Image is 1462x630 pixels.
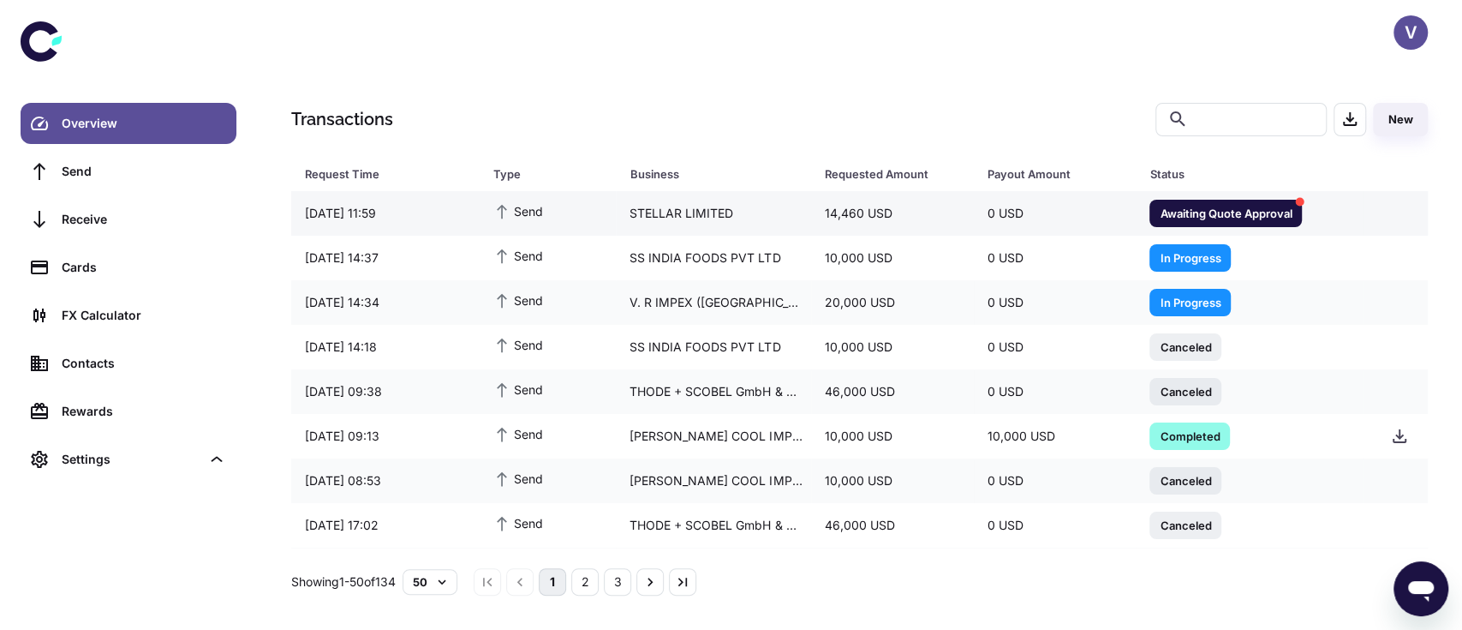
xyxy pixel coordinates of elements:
[616,420,811,453] div: [PERSON_NAME] COOL IMPORT AND EXPORT CO., LTD
[616,331,811,363] div: SS INDIA FOODS PVT LTD
[1149,382,1221,399] span: Canceled
[62,354,226,373] div: Contacts
[825,162,945,186] div: Requested Amount
[539,568,566,596] button: page 1
[21,439,236,480] div: Settings
[21,247,236,288] a: Cards
[811,286,974,319] div: 20,000 USD
[62,258,226,277] div: Cards
[62,402,226,421] div: Rewards
[616,286,811,319] div: V. R IMPEX ([GEOGRAPHIC_DATA] )
[988,162,1107,186] div: Payout Amount
[616,242,811,274] div: SS INDIA FOODS PVT LTD
[1149,516,1221,533] span: Canceled
[811,197,974,230] div: 14,460 USD
[305,162,451,186] div: Request Time
[493,162,609,186] span: Type
[811,420,974,453] div: 10,000 USD
[62,114,226,133] div: Overview
[811,509,974,542] div: 46,000 USD
[62,450,200,469] div: Settings
[291,106,393,132] h1: Transactions
[974,197,1137,230] div: 0 USD
[493,424,543,443] span: Send
[62,162,226,181] div: Send
[604,568,631,596] button: Go to page 3
[974,375,1137,408] div: 0 USD
[62,306,226,325] div: FX Calculator
[21,199,236,240] a: Receive
[493,469,543,488] span: Send
[21,343,236,384] a: Contacts
[669,568,696,596] button: Go to last page
[1149,162,1357,186] span: Status
[305,162,473,186] span: Request Time
[1149,249,1231,266] span: In Progress
[811,242,974,274] div: 10,000 USD
[493,201,543,220] span: Send
[1149,471,1221,489] span: Canceled
[616,197,811,230] div: STELLAR LIMITED
[1393,15,1428,50] button: V
[493,513,543,532] span: Send
[21,391,236,432] a: Rewards
[291,509,480,542] div: [DATE] 17:02
[811,375,974,408] div: 46,000 USD
[291,197,480,230] div: [DATE] 11:59
[988,162,1130,186] span: Payout Amount
[21,151,236,192] a: Send
[616,509,811,542] div: THODE + SCOBEL GmbH & CO. KG
[616,375,811,408] div: THODE + SCOBEL GmbH & CO. KG
[974,242,1137,274] div: 0 USD
[291,286,480,319] div: [DATE] 14:34
[493,335,543,354] span: Send
[974,331,1137,363] div: 0 USD
[811,331,974,363] div: 10,000 USD
[616,465,811,497] div: [PERSON_NAME] COOL IMPORT AND EXPORT CO., LTD
[811,465,974,497] div: 10,000 USD
[974,420,1137,453] div: 10,000 USD
[1149,338,1221,355] span: Canceled
[825,162,967,186] span: Requested Amount
[571,568,599,596] button: Go to page 2
[1149,162,1334,186] div: Status
[21,295,236,336] a: FX Calculator
[403,569,457,595] button: 50
[62,210,226,229] div: Receive
[1149,204,1302,221] span: Awaiting Quote Approval
[291,242,480,274] div: [DATE] 14:37
[493,291,543,309] span: Send
[493,380,543,399] span: Send
[1393,561,1448,616] iframe: Button to launch messaging window
[493,246,543,265] span: Send
[21,103,236,144] a: Overview
[493,162,587,186] div: Type
[291,573,396,591] p: Showing 1-50 of 134
[974,286,1137,319] div: 0 USD
[291,375,480,408] div: [DATE] 09:38
[1149,293,1231,310] span: In Progress
[291,331,480,363] div: [DATE] 14:18
[636,568,664,596] button: Go to next page
[471,568,699,596] nav: pagination navigation
[1373,103,1428,136] button: New
[1149,427,1230,444] span: Completed
[974,465,1137,497] div: 0 USD
[974,509,1137,542] div: 0 USD
[291,465,480,497] div: [DATE] 08:53
[291,420,480,453] div: [DATE] 09:13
